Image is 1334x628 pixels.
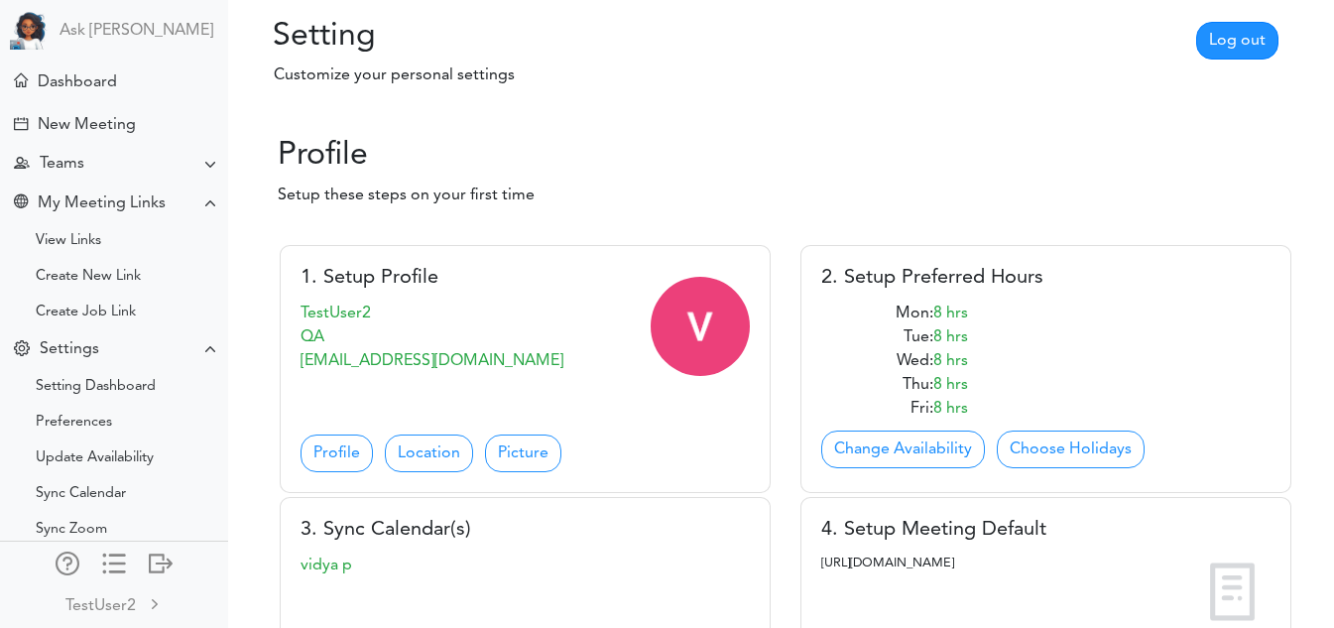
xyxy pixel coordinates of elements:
[243,18,582,56] h2: Setting
[36,272,141,282] div: Create New Link
[38,73,117,92] div: Dashboard
[301,518,750,542] h5: 3. Sync Calendar(s)
[14,340,30,359] div: Change Settings
[40,155,84,174] div: Teams
[485,435,561,472] a: Picture
[385,435,473,472] a: Location
[2,581,226,626] a: TestUser2
[301,554,750,577] p: vidya p
[821,431,985,468] a: Change Availability
[56,552,79,571] div: Manage Members and Externals
[10,10,50,50] img: Powered by TEAMCAL AI
[36,489,126,499] div: Sync Calendar
[301,435,373,472] a: Profile
[997,431,1145,468] a: Choose Holidays
[821,518,1271,542] h5: 4. Setup Meeting Default
[36,308,136,317] div: Create Job Link
[36,525,107,535] div: Sync Zoom
[14,194,28,213] div: Share Meeting Link
[36,236,101,246] div: View Links
[301,306,563,369] span: TestUser2 QA [EMAIL_ADDRESS][DOMAIN_NAME]
[933,377,968,393] span: 8 hrs
[933,353,968,369] span: 8 hrs
[38,116,136,135] div: New Meeting
[244,63,1019,87] p: Customize your personal settings
[149,552,173,571] div: Log out
[36,382,156,392] div: Setting Dashboard
[821,554,1271,572] p: [URL][DOMAIN_NAME]
[301,266,750,290] h5: 1. Setup Profile
[1196,22,1278,60] a: Log out
[933,329,968,345] span: 8 hrs
[278,113,1319,175] div: Profile
[60,22,213,41] a: Ask [PERSON_NAME]
[102,552,126,571] div: Show only icons
[65,594,136,618] div: TestUser2
[40,340,99,359] div: Settings
[14,117,28,131] div: Creating Meeting
[821,266,1271,290] h5: 2. Setup Preferred Hours
[933,401,968,417] span: 8 hrs
[102,552,126,579] a: Change side menu
[36,418,112,428] div: Preferences
[821,302,933,421] div: Mon: Tue: Wed: Thu: Fri:
[933,306,968,321] span: 8 hrs
[14,73,28,87] div: Home
[651,277,750,376] img: wvuGkRQF0sdBbk57ysQa9bXzsTtmvIuS2PmeCp1hnITZHa8lP+Gm3NFk8xSISMBAiAQMhEjAQIgEDIRIwECIBAyESMBAiAQMh...
[38,194,166,213] div: My Meeting Links
[278,184,1319,207] p: Setup these steps on your first time
[36,453,154,463] div: Update Availability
